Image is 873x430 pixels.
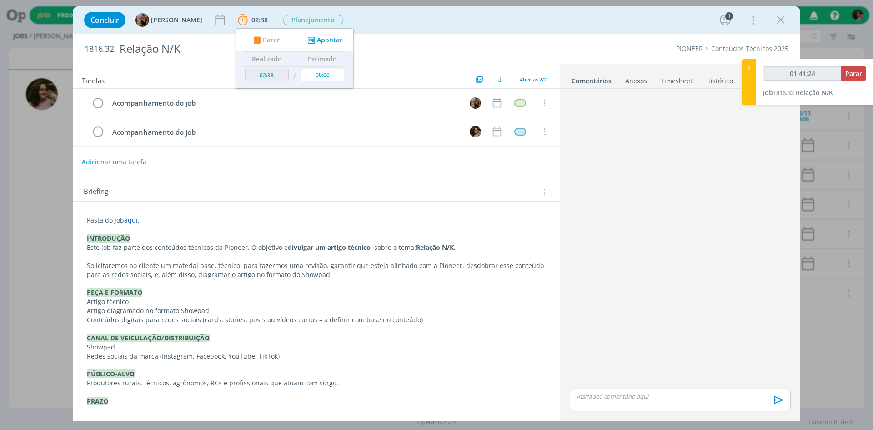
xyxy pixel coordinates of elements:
[845,69,862,78] span: Parar
[676,44,703,53] a: PIONEER
[625,76,647,86] div: Anexos
[660,72,693,86] a: Timesheet
[87,352,546,361] p: Redes sociais da marca (Instagram, Facebook, YouTube, TikTok)
[116,38,492,60] div: Relação N/K
[236,28,354,89] ul: 02:38
[283,15,343,25] span: Planejamento
[520,76,547,83] span: Abertas 2/2
[711,44,788,53] a: Conteúdos Técnicos 2025
[85,44,114,54] span: 1816.32
[571,72,612,86] a: Comentários
[718,13,733,27] button: 1
[90,16,119,24] span: Concluir
[497,77,503,82] img: arrow-down.svg
[87,379,338,387] span: Produtores rurais, técnicos, agrônomos, RCs e profissionais que atuam com sorgo.
[124,216,138,224] a: aqui
[468,125,482,138] button: N
[87,315,546,324] p: Conteúdos digitais para redes sociais (cards, stories, posts ou vídeos curtos – a definir com bas...
[371,243,416,252] span: , sobre o tema:
[305,35,343,45] button: Apontar
[288,243,326,252] strong: divulgar um
[841,66,866,81] button: Parar
[706,72,733,86] a: Histórico
[470,126,481,137] img: N
[416,243,456,252] strong: Relação N/K.
[263,37,280,43] span: Parar
[251,35,280,45] button: Parar
[763,88,833,97] a: Job1816.32Relação N/K
[84,186,108,198] span: Briefing
[725,12,733,20] div: 1
[82,74,105,85] span: Tarefas
[73,6,800,421] div: dialog
[108,97,461,109] div: Acompanhamento do job
[87,334,210,342] strong: CANAL DE VEICULAÇÃO/DISTRIBUIÇÃO
[468,96,482,110] button: A
[84,12,125,28] button: Concluir
[327,243,371,252] strong: artigo técnico
[87,234,130,243] strong: INTRODUÇÃO
[251,15,268,24] span: 02:38
[470,97,481,109] img: A
[135,13,202,27] button: A[PERSON_NAME]
[87,343,546,352] p: Showpad
[87,216,546,225] p: Pasta do job .
[243,52,291,66] th: Realizado
[87,261,546,279] p: Solicitaremos ao cliente um material base, técnico, para fazermos uma revisão, garantir que estej...
[87,288,142,297] strong: PEÇA E FORMATO
[135,13,149,27] img: A
[298,52,346,66] th: Estimado
[87,243,288,252] span: Este job faz parte dos conteúdos técnicos da Pioneer. O objetivo é
[282,15,344,26] button: Planejamento
[773,89,794,97] span: 1816.32
[796,88,833,97] span: Relação N/K
[87,397,108,405] strong: PRAZO
[108,126,461,138] div: Acompanhamento do job
[87,369,135,378] strong: PÚBLICO-ALVO
[151,17,202,23] span: [PERSON_NAME]
[87,306,546,315] p: Artigo diagramado no formato Showpad
[87,297,546,306] p: Artigo técnico
[291,66,299,85] td: /
[81,154,147,170] button: Adicionar uma tarefa
[236,13,270,27] button: 02:38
